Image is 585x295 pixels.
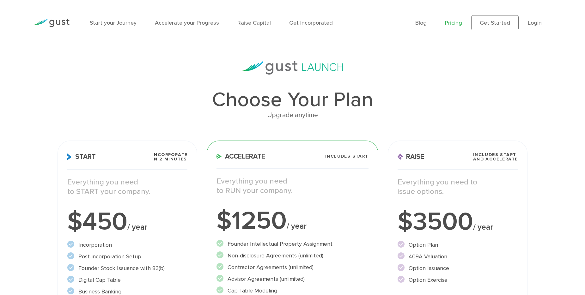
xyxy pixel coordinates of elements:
[34,19,70,27] img: Gust Logo
[67,178,188,196] p: Everything you need to START your company.
[67,209,188,234] div: $450
[67,154,96,160] span: Start
[216,208,368,233] div: $1250
[216,275,368,283] li: Advisor Agreements (unlimited)
[152,153,187,161] span: Incorporate in 2 Minutes
[67,264,188,273] li: Founder Stock Issuance with 83(b)
[67,276,188,284] li: Digital Cap Table
[155,20,219,26] a: Accelerate your Progress
[287,221,307,231] span: / year
[216,263,368,272] li: Contractor Agreements (unlimited)
[216,177,368,196] p: Everything you need to RUN your company.
[473,222,493,232] span: / year
[216,286,368,295] li: Cap Table Modeling
[216,240,368,248] li: Founder Intellectual Property Assignment
[445,20,462,26] a: Pricing
[237,20,271,26] a: Raise Capital
[67,252,188,261] li: Post-incorporation Setup
[398,154,424,160] span: Raise
[216,153,265,160] span: Accelerate
[289,20,333,26] a: Get Incorporated
[415,20,427,26] a: Blog
[216,154,222,159] img: Accelerate Icon
[325,154,369,159] span: Includes START
[398,276,518,284] li: Option Exercise
[216,251,368,260] li: Non-disclosure Agreements (unlimited)
[127,222,147,232] span: / year
[90,20,137,26] a: Start your Journey
[58,110,528,121] div: Upgrade anytime
[242,61,343,75] img: gust-launch-logos.svg
[398,178,518,196] p: Everything you need to issue options.
[398,264,518,273] li: Option Issuance
[471,15,519,30] a: Get Started
[398,241,518,249] li: Option Plan
[67,241,188,249] li: Incorporation
[58,90,528,110] h1: Choose Your Plan
[398,252,518,261] li: 409A Valuation
[398,209,518,234] div: $3500
[67,154,72,160] img: Start Icon X2
[398,154,403,160] img: Raise Icon
[528,20,542,26] a: Login
[473,153,518,161] span: Includes START and ACCELERATE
